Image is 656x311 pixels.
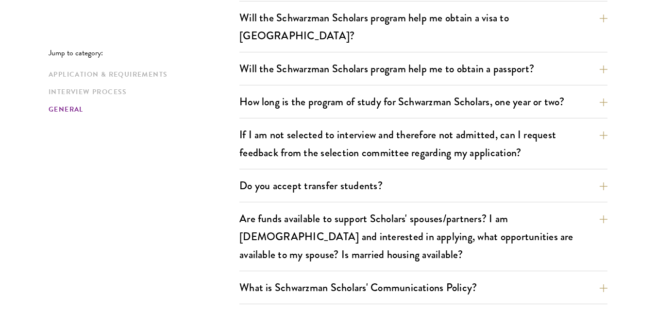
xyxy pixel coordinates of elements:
[239,277,607,298] button: What is Schwarzman Scholars' Communications Policy?
[239,91,607,113] button: How long is the program of study for Schwarzman Scholars, one year or two?
[239,208,607,265] button: Are funds available to support Scholars' spouses/partners? I am [DEMOGRAPHIC_DATA] and interested...
[49,87,234,97] a: Interview Process
[239,124,607,164] button: If I am not selected to interview and therefore not admitted, can I request feedback from the sel...
[49,49,239,57] p: Jump to category:
[49,104,234,115] a: General
[239,7,607,47] button: Will the Schwarzman Scholars program help me obtain a visa to [GEOGRAPHIC_DATA]?
[239,58,607,80] button: Will the Schwarzman Scholars program help me to obtain a passport?
[49,69,234,80] a: Application & Requirements
[239,175,607,196] button: Do you accept transfer students?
